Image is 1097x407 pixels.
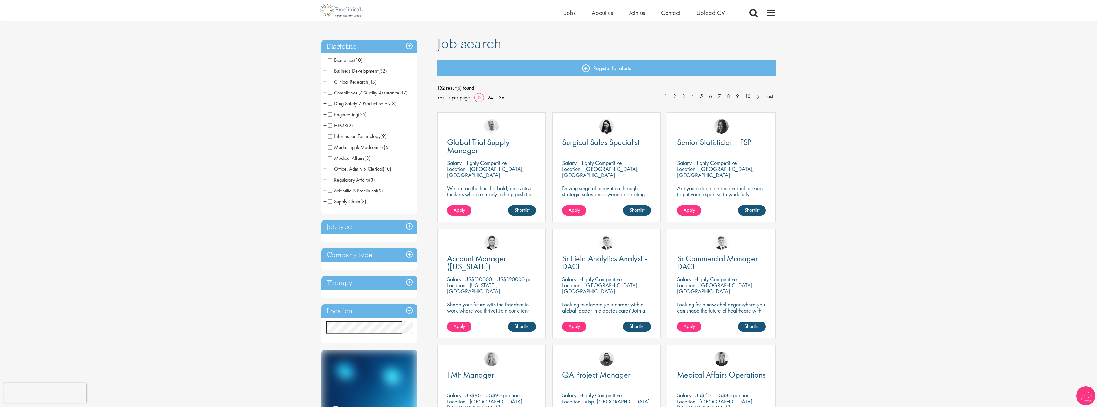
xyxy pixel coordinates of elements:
span: + [323,66,327,76]
p: Highly Competitive [579,275,622,283]
span: (17) [399,89,408,96]
div: Discipline [321,40,417,53]
a: Contact [661,9,680,17]
span: + [323,153,327,163]
a: 5 [697,93,706,100]
span: Salary [562,275,577,283]
span: + [323,164,327,174]
img: Janelle Jones [714,352,729,366]
span: Biometrics [328,57,354,63]
span: HEOR [328,122,347,129]
span: Apply [454,207,465,213]
span: Supply Chain [328,198,360,205]
p: Are you a dedicated individual looking to put your expertise to work fully flexibly in a remote p... [677,185,766,203]
span: Salary [562,392,577,399]
span: 152 result(s) found [437,83,776,93]
img: Nicolas Daniel [599,235,614,250]
span: Salary [447,275,462,283]
span: Drug Safety / Product Safety [328,100,397,107]
p: [US_STATE], [GEOGRAPHIC_DATA] [447,281,500,295]
span: Senior Statistician - FSP [677,137,751,148]
span: Apply [569,207,580,213]
a: Apply [677,205,701,216]
p: Looking to elevate your career with a global leader in diabetes care? Join a pioneering medical d... [562,301,651,332]
span: Engineering [328,111,358,118]
span: Salary [677,275,692,283]
h3: Company type [321,248,417,262]
span: Information Technology [328,133,381,140]
span: + [323,142,327,152]
span: Compliance / Quality Assurance [328,89,399,96]
span: Job search [437,35,502,52]
span: Scientific & Preclinical [328,187,377,194]
img: Nicolas Daniel [714,235,729,250]
span: Marketing & Medcomms [328,144,390,151]
a: Apply [677,322,701,332]
a: Sr Commercial Manager DACH [677,255,766,271]
span: Scientific & Preclinical [328,187,383,194]
a: Jobs [565,9,576,17]
p: [GEOGRAPHIC_DATA], [GEOGRAPHIC_DATA] [677,165,754,179]
span: TMF Manager [447,369,494,380]
span: Compliance / Quality Assurance [328,89,408,96]
span: Drug Safety / Product Safety [328,100,390,107]
a: 12 [474,94,484,101]
a: 4 [688,93,697,100]
a: Join us [629,9,645,17]
span: Apply [454,323,465,330]
span: (3) [390,100,397,107]
img: Indre Stankeviciute [599,119,614,134]
a: Upload CV [696,9,725,17]
img: Ashley Bennett [599,352,614,366]
img: Heidi Hennigan [714,119,729,134]
a: TMF Manager [447,371,536,379]
span: Surgical Sales Specialist [562,137,640,148]
p: [GEOGRAPHIC_DATA], [GEOGRAPHIC_DATA] [562,165,639,179]
span: Business Development [328,68,378,74]
span: Location: [447,398,467,405]
img: Joshua Bye [484,119,499,134]
a: Last [762,93,776,100]
a: 10 [742,93,754,100]
p: Highly Competitive [464,159,507,167]
p: [GEOGRAPHIC_DATA], [GEOGRAPHIC_DATA] [677,281,754,295]
a: Register for alerts [437,60,776,76]
a: 8 [724,93,733,100]
p: US$80 - US$90 per hour [464,392,521,399]
a: 3 [679,93,688,100]
span: + [323,55,327,65]
a: Shortlist [738,205,766,216]
span: Salary [677,392,692,399]
p: We are on the hunt for bold, innovative thinkers who are ready to help push the boundaries of sci... [447,185,536,209]
span: + [323,120,327,130]
a: Apply [562,205,586,216]
span: Regulatory Affairs [328,176,369,183]
span: Location: [677,165,697,173]
a: Medical Affairs Operations [677,371,766,379]
img: Shannon Briggs [484,352,499,366]
span: Clinical Research [328,78,377,85]
span: QA Project Manager [562,369,631,380]
p: Highly Competitive [579,392,622,399]
span: Marketing & Medcomms [328,144,384,151]
span: Supply Chain [328,198,366,205]
p: US$60 - US$80 per hour [694,392,751,399]
span: (9) [377,187,383,194]
span: Engineering [328,111,367,118]
span: Medical Affairs Operations [677,369,765,380]
a: 1 [661,93,670,100]
a: Shortlist [623,322,651,332]
span: Apply [684,323,695,330]
iframe: reCAPTCHA [4,383,86,403]
a: 24 [485,94,495,101]
span: Location: [677,398,697,405]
